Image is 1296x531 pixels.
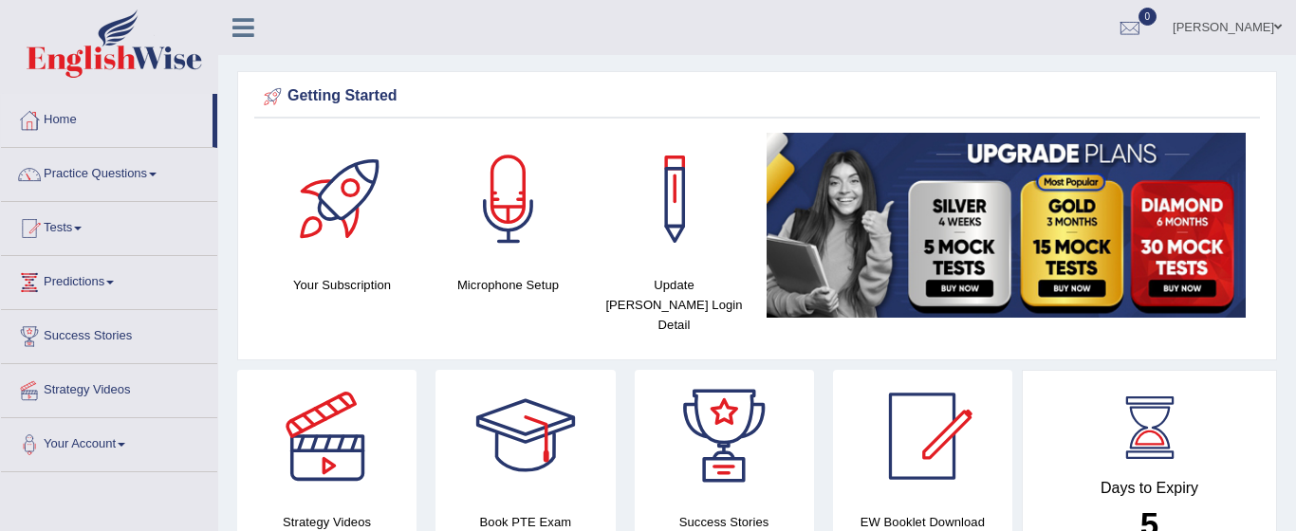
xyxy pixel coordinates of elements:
a: Success Stories [1,310,217,357]
img: small5.jpg [767,133,1246,318]
div: Getting Started [259,82,1255,111]
h4: Days to Expiry [1044,480,1255,497]
a: Strategy Videos [1,364,217,412]
span: 0 [1139,8,1157,26]
a: Home [1,94,213,141]
a: Tests [1,202,217,249]
a: Practice Questions [1,148,217,195]
h4: Microphone Setup [435,275,582,295]
h4: Update [PERSON_NAME] Login Detail [601,275,748,335]
a: Predictions [1,256,217,303]
h4: Your Subscription [268,275,416,295]
a: Your Account [1,418,217,466]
